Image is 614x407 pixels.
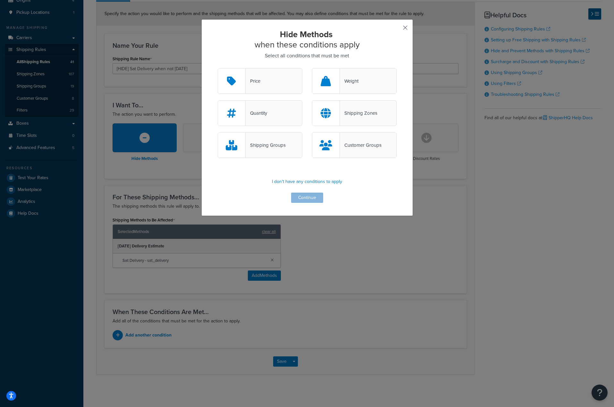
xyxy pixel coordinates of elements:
div: Shipping Groups [246,141,286,150]
div: Weight [340,77,358,86]
p: I don't have any conditions to apply [218,177,397,186]
div: Shipping Zones [340,109,377,118]
div: Customer Groups [340,141,382,150]
div: Price [246,77,260,86]
p: Select all conditions that must be met [218,51,397,60]
strong: Hide Methods [280,28,332,40]
div: Quantity [246,109,267,118]
h2: when these conditions apply [218,29,397,50]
